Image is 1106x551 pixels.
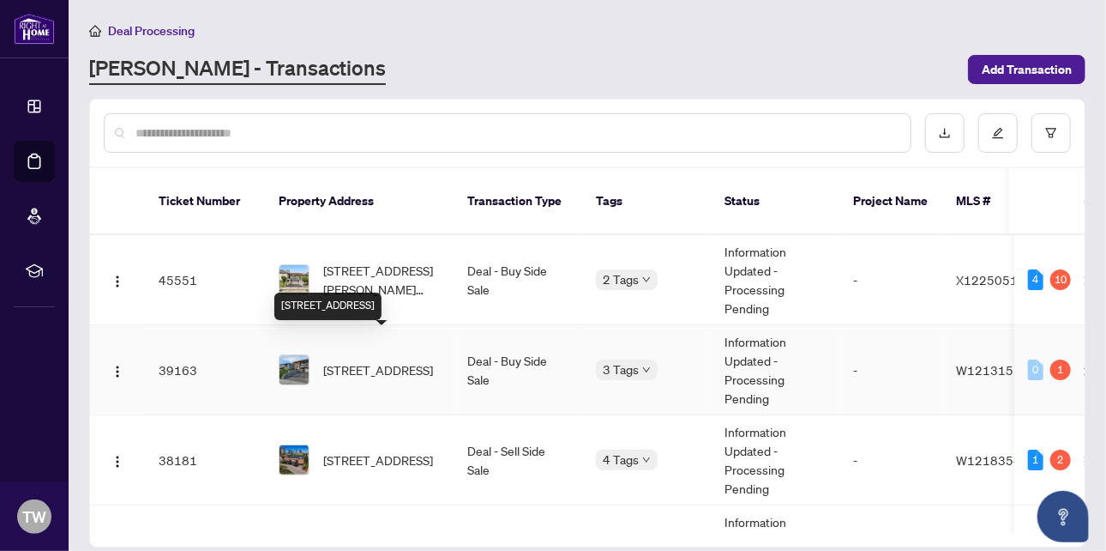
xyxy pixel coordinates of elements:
[978,113,1018,153] button: edit
[22,505,46,529] span: TW
[956,452,1029,468] span: W12183542
[1050,360,1071,380] div: 1
[1050,269,1071,290] div: 10
[104,356,131,384] button: Logo
[323,360,433,379] span: [STREET_ADDRESS]
[1045,127,1057,139] span: filter
[839,168,942,235] th: Project Name
[14,13,55,45] img: logo
[104,266,131,294] button: Logo
[839,325,942,415] td: -
[265,168,454,235] th: Property Address
[642,275,651,284] span: down
[968,55,1085,84] button: Add Transaction
[956,362,1029,378] span: W12131554
[603,269,639,289] span: 2 Tags
[603,360,639,379] span: 3 Tags
[642,456,651,464] span: down
[711,168,839,235] th: Status
[711,325,839,415] td: Information Updated - Processing Pending
[642,366,651,374] span: down
[454,325,582,415] td: Deal - Buy Side Sale
[111,365,124,378] img: Logo
[145,168,265,235] th: Ticket Number
[839,415,942,506] td: -
[942,168,1045,235] th: MLS #
[323,451,433,469] span: [STREET_ADDRESS]
[454,168,582,235] th: Transaction Type
[1031,113,1071,153] button: filter
[1050,450,1071,470] div: 2
[89,54,386,85] a: [PERSON_NAME] - Transactions
[145,415,265,506] td: 38181
[711,235,839,325] td: Information Updated - Processing Pending
[280,265,309,294] img: thumbnail-img
[582,168,711,235] th: Tags
[280,445,309,475] img: thumbnail-img
[1037,491,1089,542] button: Open asap
[982,56,1072,83] span: Add Transaction
[939,127,951,139] span: download
[274,293,382,320] div: [STREET_ADDRESS]
[1028,360,1043,380] div: 0
[1028,269,1043,290] div: 4
[603,450,639,469] span: 4 Tags
[956,272,1025,288] span: X12250511
[454,235,582,325] td: Deal - Buy Side Sale
[1028,450,1043,470] div: 1
[711,415,839,506] td: Information Updated - Processing Pending
[839,235,942,325] td: -
[323,261,440,299] span: [STREET_ADDRESS][PERSON_NAME][PERSON_NAME]
[89,25,101,37] span: home
[104,446,131,474] button: Logo
[111,275,124,288] img: Logo
[280,355,309,384] img: thumbnail-img
[145,235,265,325] td: 45551
[454,415,582,506] td: Deal - Sell Side Sale
[925,113,965,153] button: download
[992,127,1004,139] span: edit
[108,23,195,39] span: Deal Processing
[145,325,265,415] td: 39163
[111,455,124,469] img: Logo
